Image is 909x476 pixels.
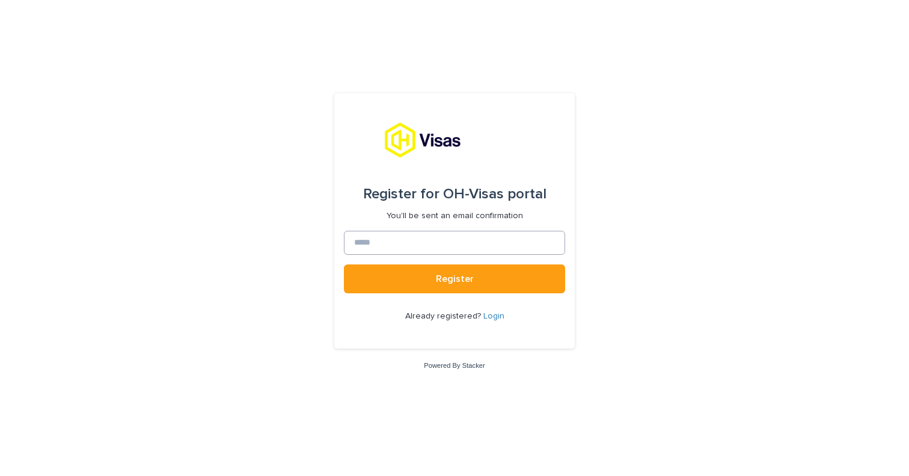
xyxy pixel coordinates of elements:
[363,187,439,201] span: Register for
[384,122,525,158] img: tx8HrbJQv2PFQx4TXEq5
[363,177,546,211] div: OH-Visas portal
[483,312,504,320] a: Login
[387,211,523,221] p: You'll be sent an email confirmation
[344,264,565,293] button: Register
[405,312,483,320] span: Already registered?
[436,274,474,284] span: Register
[424,362,485,369] a: Powered By Stacker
